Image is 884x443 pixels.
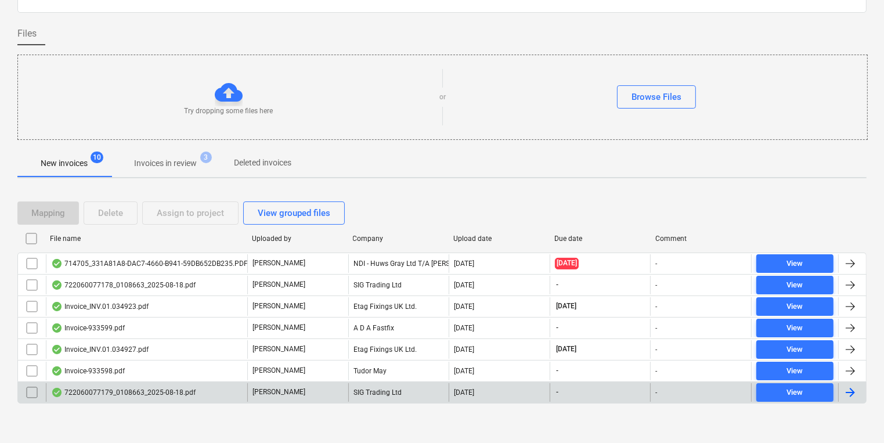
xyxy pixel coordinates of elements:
[454,302,474,311] div: [DATE]
[41,157,88,170] p: New invoices
[787,279,803,292] div: View
[91,152,103,163] span: 10
[655,388,657,397] div: -
[453,235,545,243] div: Upload date
[454,324,474,332] div: [DATE]
[51,280,196,290] div: 722060077178_0108663_2025-08-18.pdf
[348,297,449,316] div: Etag Fixings UK Ltd.
[756,276,834,294] button: View
[200,152,212,163] span: 3
[555,258,579,269] span: [DATE]
[17,55,868,140] div: Try dropping some files hereorBrowse Files
[632,89,681,105] div: Browse Files
[51,323,125,333] div: Invoice-933599.pdf
[51,259,248,268] div: 714705_331A81A8-DAC7-4660-B941-59DB652DB235.PDF
[555,344,578,354] span: [DATE]
[51,345,149,354] div: Invoice_INV.01.034927.pdf
[756,383,834,402] button: View
[51,302,149,311] div: Invoice_INV.01.034923.pdf
[51,366,63,376] div: OCR finished
[348,340,449,359] div: Etag Fixings UK Ltd.
[655,260,657,268] div: -
[243,201,345,225] button: View grouped files
[787,257,803,271] div: View
[756,362,834,380] button: View
[787,386,803,399] div: View
[348,276,449,294] div: SIG Trading Ltd
[258,206,330,221] div: View grouped files
[252,301,305,311] p: [PERSON_NAME]
[655,367,657,375] div: -
[439,92,446,102] p: or
[655,324,657,332] div: -
[787,300,803,314] div: View
[756,297,834,316] button: View
[348,254,449,273] div: NDI - Huws Gray Ltd T/A [PERSON_NAME]
[756,340,834,359] button: View
[555,366,560,376] span: -
[234,157,291,169] p: Deleted invoices
[185,106,273,116] p: Try dropping some files here
[655,302,657,311] div: -
[555,323,560,333] span: -
[348,362,449,380] div: Tudor May
[51,388,63,397] div: OCR finished
[454,281,474,289] div: [DATE]
[51,366,125,376] div: Invoice-933598.pdf
[252,280,305,290] p: [PERSON_NAME]
[756,319,834,337] button: View
[50,235,243,243] div: File name
[787,343,803,356] div: View
[655,281,657,289] div: -
[454,260,474,268] div: [DATE]
[252,235,344,243] div: Uploaded by
[787,322,803,335] div: View
[554,235,646,243] div: Due date
[51,280,63,290] div: OCR finished
[252,344,305,354] p: [PERSON_NAME]
[51,302,63,311] div: OCR finished
[454,367,474,375] div: [DATE]
[555,280,560,290] span: -
[348,383,449,402] div: SIG Trading Ltd
[826,387,884,443] iframe: Chat Widget
[555,301,578,311] span: [DATE]
[756,254,834,273] button: View
[655,345,657,354] div: -
[51,323,63,333] div: OCR finished
[252,366,305,376] p: [PERSON_NAME]
[555,387,560,397] span: -
[348,319,449,337] div: A D A Fastfix
[454,388,474,397] div: [DATE]
[353,235,445,243] div: Company
[252,258,305,268] p: [PERSON_NAME]
[252,387,305,397] p: [PERSON_NAME]
[787,365,803,378] div: View
[51,259,63,268] div: OCR finished
[454,345,474,354] div: [DATE]
[252,323,305,333] p: [PERSON_NAME]
[17,27,37,41] span: Files
[51,345,63,354] div: OCR finished
[51,388,196,397] div: 722060077179_0108663_2025-08-18.pdf
[134,157,197,170] p: Invoices in review
[655,235,747,243] div: Comment
[617,85,696,109] button: Browse Files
